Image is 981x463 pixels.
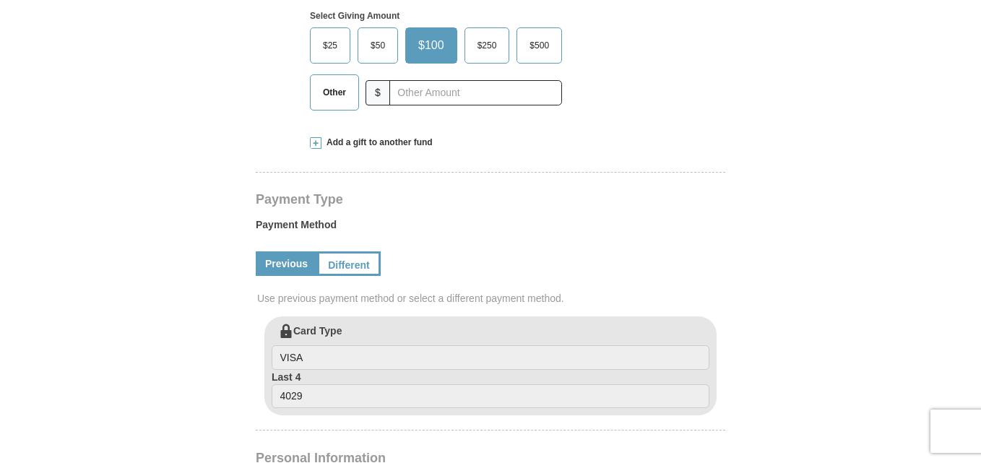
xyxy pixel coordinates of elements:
span: $250 [470,35,504,56]
span: $100 [411,35,451,56]
input: Other Amount [389,80,562,105]
strong: Select Giving Amount [310,11,399,21]
span: $ [366,80,390,105]
a: Different [317,251,381,276]
h4: Payment Type [256,194,725,205]
span: $500 [522,35,556,56]
span: Add a gift to another fund [321,137,433,149]
span: $50 [363,35,392,56]
label: Payment Method [256,217,725,239]
span: $25 [316,35,345,56]
span: Other [316,82,353,103]
input: Card Type [272,345,709,370]
span: Use previous payment method or select a different payment method. [257,291,727,306]
input: Last 4 [272,384,709,409]
label: Last 4 [272,370,709,409]
a: Previous [256,251,317,276]
label: Card Type [272,324,709,370]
